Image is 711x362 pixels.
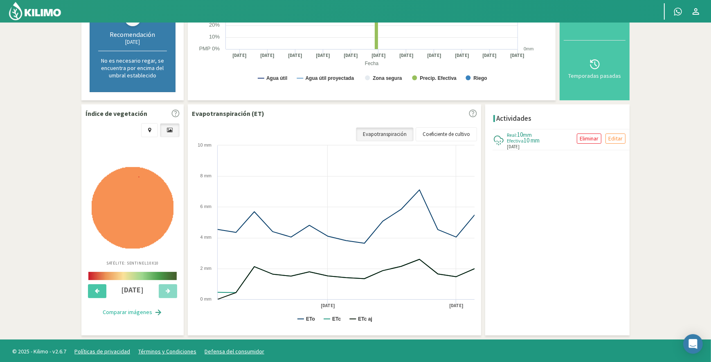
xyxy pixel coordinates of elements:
[577,133,601,144] button: Eliminar
[416,127,477,141] a: Coeficiente de cultivo
[507,138,524,144] span: Efectiva
[507,132,517,138] span: Real:
[74,348,130,355] a: Políticas de privacidad
[608,134,623,143] p: Editar
[483,52,497,59] text: [DATE]
[199,45,220,52] text: PMP 0%
[580,134,598,143] p: Eliminar
[507,143,520,150] span: [DATE]
[305,75,354,81] text: Agua útil proyectada
[200,296,212,301] text: 0 mm
[473,75,487,81] text: Riego
[605,133,625,144] button: Editar
[288,52,302,59] text: [DATE]
[200,204,212,209] text: 6 mm
[496,115,531,122] h4: Actividades
[8,347,70,356] span: © 2025 - Kilimo - v2.6.7
[98,30,167,38] div: Recomendación
[205,348,264,355] a: Defensa del consumidor
[517,131,523,138] span: 10
[200,266,212,271] text: 2 mm
[449,303,464,309] text: [DATE]
[200,235,212,240] text: 4 mm
[98,38,167,45] div: [DATE]
[192,109,264,118] p: Evapotranspiración (ET)
[232,52,247,59] text: [DATE]
[566,73,623,79] div: Temporadas pasadas
[566,17,623,23] div: BH Tabla
[564,41,625,96] button: Temporadas pasadas
[365,61,379,66] text: Fecha
[321,303,335,309] text: [DATE]
[198,143,211,147] text: 10 mm
[523,131,532,138] span: mm
[399,52,414,59] text: [DATE]
[356,127,414,141] a: Evapotranspiración
[138,348,196,355] a: Términos y Condiciones
[88,272,177,280] img: scale
[111,286,154,294] h4: [DATE]
[511,52,525,59] text: [DATE]
[85,109,147,118] p: Índice de vegetación
[371,52,386,59] text: [DATE]
[524,46,533,51] text: 0mm
[316,52,330,59] text: [DATE]
[266,75,287,81] text: Agua útil
[683,334,703,354] div: Open Intercom Messenger
[524,136,540,144] span: 10 mm
[420,75,457,81] text: Precip. Efectiva
[344,52,358,59] text: [DATE]
[8,1,62,21] img: Kilimo
[200,173,212,178] text: 8 mm
[332,316,341,322] text: ETc
[98,57,167,79] p: No es necesario regar, se encuentra por encima del umbral establecido
[427,52,441,59] text: [DATE]
[209,22,220,28] text: 20%
[306,316,315,322] text: ETo
[358,316,372,322] text: ETc aj
[92,167,173,248] img: 665c0580-dadc-4057-9f11-a5e977d3f724_-_sentinel_-_2025-10-07.png
[106,260,159,266] p: Satélite: Sentinel
[373,75,402,81] text: Zona segura
[147,260,159,266] span: 10X10
[95,304,171,321] button: Comparar imágenes
[455,52,469,59] text: [DATE]
[260,52,274,59] text: [DATE]
[209,34,220,40] text: 10%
